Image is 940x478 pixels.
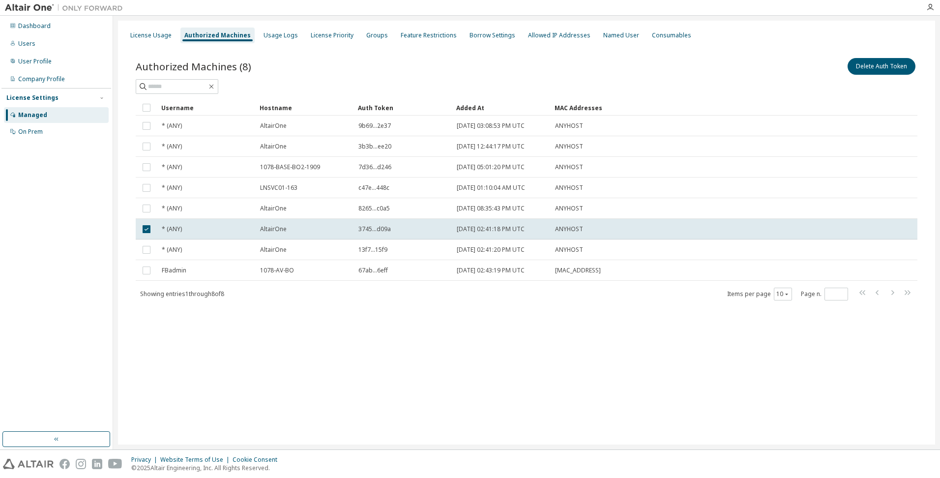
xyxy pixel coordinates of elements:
[92,459,102,469] img: linkedin.svg
[260,225,287,233] span: AltairOne
[260,122,287,130] span: AltairOne
[358,225,391,233] span: 3745...d09a
[727,288,792,300] span: Items per page
[603,31,639,39] div: Named User
[59,459,70,469] img: facebook.svg
[130,31,172,39] div: License Usage
[358,205,390,212] span: 8265...c0a5
[260,246,287,254] span: AltairOne
[358,163,391,171] span: 7d36...d246
[776,290,790,298] button: 10
[233,456,283,464] div: Cookie Consent
[136,60,251,73] span: Authorized Machines (8)
[108,459,122,469] img: youtube.svg
[162,267,186,274] span: FBadmin
[161,100,252,116] div: Username
[162,122,182,130] span: * (ANY)
[358,143,391,150] span: 3b3b...ee20
[470,31,515,39] div: Borrow Settings
[555,267,601,274] span: [MAC_ADDRESS]
[457,225,525,233] span: [DATE] 02:41:18 PM UTC
[140,290,224,298] span: Showing entries 1 through 8 of 8
[801,288,848,300] span: Page n.
[260,163,320,171] span: 1078-BASE-BO2-1909
[457,143,525,150] span: [DATE] 12:44:17 PM UTC
[555,122,583,130] span: ANYHOST
[528,31,590,39] div: Allowed IP Addresses
[358,246,387,254] span: 13f7...15f9
[848,58,915,75] button: Delete Auth Token
[18,75,65,83] div: Company Profile
[18,128,43,136] div: On Prem
[457,246,525,254] span: [DATE] 02:41:20 PM UTC
[184,31,251,39] div: Authorized Machines
[260,143,287,150] span: AltairOne
[555,184,583,192] span: ANYHOST
[358,100,448,116] div: Auth Token
[555,100,814,116] div: MAC Addresses
[18,58,52,65] div: User Profile
[456,100,547,116] div: Added At
[311,31,353,39] div: License Priority
[162,225,182,233] span: * (ANY)
[401,31,457,39] div: Feature Restrictions
[358,184,389,192] span: c47e...448c
[457,163,525,171] span: [DATE] 05:01:20 PM UTC
[555,163,583,171] span: ANYHOST
[162,184,182,192] span: * (ANY)
[6,94,59,102] div: License Settings
[260,184,297,192] span: LNSVC01-163
[76,459,86,469] img: instagram.svg
[260,100,350,116] div: Hostname
[18,111,47,119] div: Managed
[652,31,691,39] div: Consumables
[555,205,583,212] span: ANYHOST
[366,31,388,39] div: Groups
[131,456,160,464] div: Privacy
[555,143,583,150] span: ANYHOST
[264,31,298,39] div: Usage Logs
[18,40,35,48] div: Users
[162,163,182,171] span: * (ANY)
[555,225,583,233] span: ANYHOST
[457,122,525,130] span: [DATE] 03:08:53 PM UTC
[160,456,233,464] div: Website Terms of Use
[260,205,287,212] span: AltairOne
[162,246,182,254] span: * (ANY)
[3,459,54,469] img: altair_logo.svg
[162,143,182,150] span: * (ANY)
[260,267,294,274] span: 1078-AV-BO
[457,267,525,274] span: [DATE] 02:43:19 PM UTC
[555,246,583,254] span: ANYHOST
[457,184,525,192] span: [DATE] 01:10:04 AM UTC
[162,205,182,212] span: * (ANY)
[457,205,525,212] span: [DATE] 08:35:43 PM UTC
[18,22,51,30] div: Dashboard
[358,122,391,130] span: 9b69...2e37
[131,464,283,472] p: © 2025 Altair Engineering, Inc. All Rights Reserved.
[5,3,128,13] img: Altair One
[358,267,388,274] span: 67ab...6eff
